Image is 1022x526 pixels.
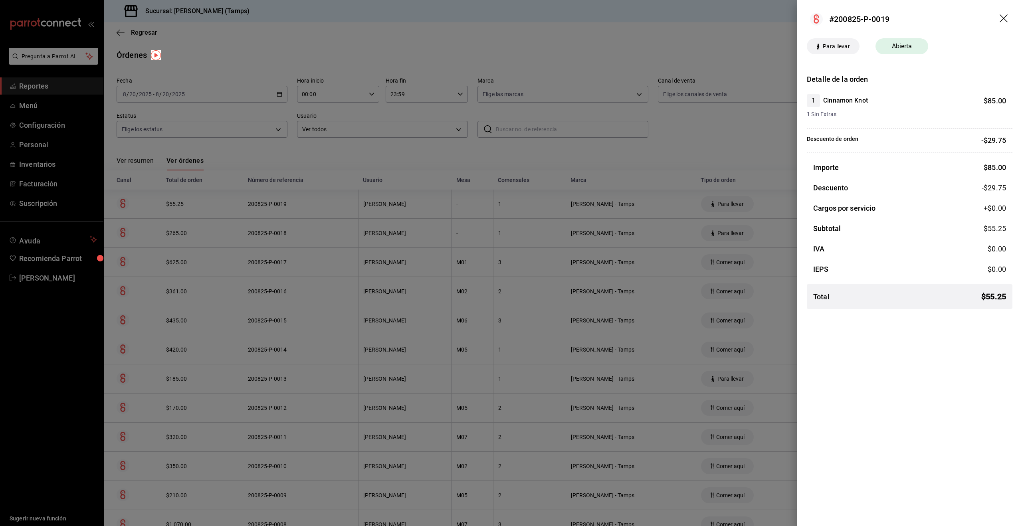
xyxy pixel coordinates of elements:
[807,96,820,105] span: 1
[988,245,1006,253] span: $ 0.00
[984,203,1006,214] span: +$ 0.00
[813,264,829,275] h3: IEPS
[981,291,1006,303] span: $ 55.25
[1000,14,1009,24] button: drag
[984,224,1006,233] span: $ 55.25
[988,265,1006,273] span: $ 0.00
[984,163,1006,172] span: $ 85.00
[887,42,917,51] span: Abierta
[984,97,1006,105] span: $ 85.00
[813,182,848,193] h3: Descuento
[807,135,858,146] p: Descuento de orden
[820,42,853,51] span: Para llevar
[813,203,876,214] h3: Cargos por servicio
[813,162,839,173] h3: Importe
[807,74,1012,85] h3: Detalle de la orden
[807,110,1006,119] span: 1 Sin Extras
[981,135,1006,146] p: -$29.75
[982,182,1006,193] span: -$29.75
[151,50,161,60] img: Tooltip marker
[829,13,889,25] div: #200825-P-0019
[813,243,824,254] h3: IVA
[813,291,830,302] h3: Total
[813,223,841,234] h3: Subtotal
[823,96,868,105] h4: Cinnamon Knot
